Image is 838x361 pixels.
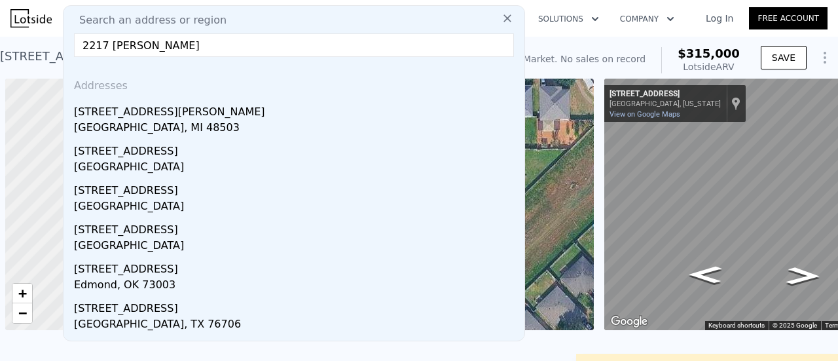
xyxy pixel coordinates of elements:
[610,110,680,119] a: View on Google Maps
[74,138,519,159] div: [STREET_ADDRESS]
[749,7,828,29] a: Free Account
[678,47,740,60] span: $315,000
[69,12,227,28] span: Search an address or region
[12,303,32,323] a: Zoom out
[69,67,519,99] div: Addresses
[731,96,740,111] a: Show location on map
[610,100,721,108] div: [GEOGRAPHIC_DATA], [US_STATE]
[675,262,736,288] path: Go Northeast, Billineys Park Dr
[74,335,519,356] div: [STREET_ADDRESS]
[528,7,610,31] button: Solutions
[74,199,519,217] div: [GEOGRAPHIC_DATA]
[608,313,651,330] a: Open this area in Google Maps (opens a new window)
[761,46,807,69] button: SAVE
[74,256,519,277] div: [STREET_ADDRESS]
[690,12,749,25] a: Log In
[10,9,52,28] img: Lotside
[18,305,27,321] span: −
[74,295,519,316] div: [STREET_ADDRESS]
[74,99,519,120] div: [STREET_ADDRESS][PERSON_NAME]
[74,316,519,335] div: [GEOGRAPHIC_DATA], TX 76706
[74,217,519,238] div: [STREET_ADDRESS]
[610,89,721,100] div: [STREET_ADDRESS]
[74,120,519,138] div: [GEOGRAPHIC_DATA], MI 48503
[678,60,740,73] div: Lotside ARV
[74,33,514,57] input: Enter an address, city, region, neighborhood or zip code
[507,52,646,66] div: Off Market. No sales on record
[812,45,838,71] button: Show Options
[608,313,651,330] img: Google
[610,7,685,31] button: Company
[74,277,519,295] div: Edmond, OK 73003
[18,285,27,301] span: +
[708,321,765,330] button: Keyboard shortcuts
[74,178,519,199] div: [STREET_ADDRESS]
[74,159,519,178] div: [GEOGRAPHIC_DATA]
[12,284,32,303] a: Zoom in
[773,322,817,329] span: © 2025 Google
[74,238,519,256] div: [GEOGRAPHIC_DATA]
[772,263,835,289] path: Go Southwest, Billineys Park Dr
